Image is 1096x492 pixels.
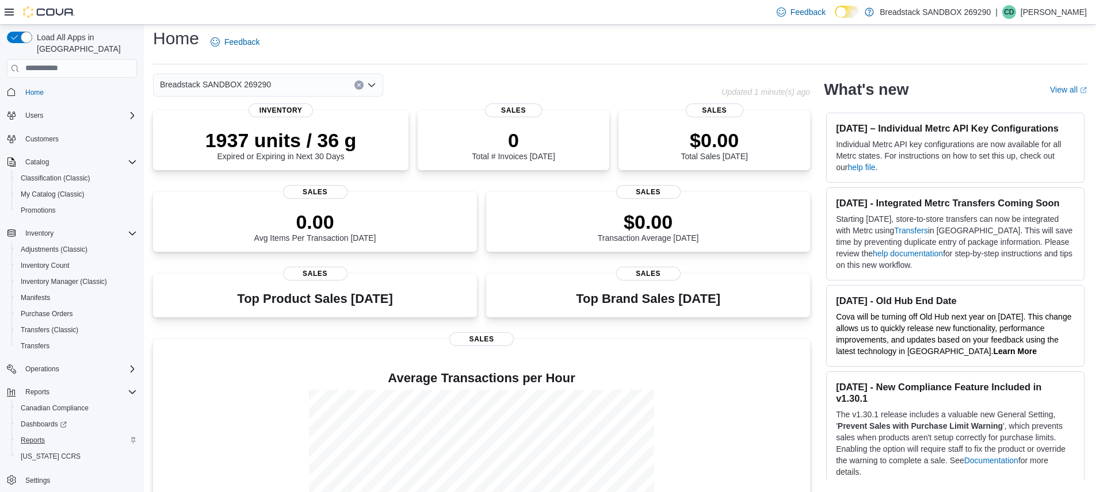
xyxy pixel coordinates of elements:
[2,107,142,124] button: Users
[23,6,75,18] img: Cova
[12,306,142,322] button: Purchase Orders
[836,139,1075,173] p: Individual Metrc API key configurations are now available for all Metrc states. For instructions ...
[12,338,142,354] button: Transfers
[16,203,60,217] a: Promotions
[21,472,137,487] span: Settings
[791,6,826,18] span: Feedback
[283,185,347,199] span: Sales
[21,452,81,461] span: [US_STATE] CCRS
[21,132,63,146] a: Customers
[16,433,137,447] span: Reports
[838,421,1003,430] strong: Prevent Sales with Purchase Limit Warning
[16,433,49,447] a: Reports
[16,417,137,431] span: Dashboards
[836,295,1075,306] h3: [DATE] - Old Hub End Date
[16,307,78,321] a: Purchase Orders
[16,259,74,272] a: Inventory Count
[205,129,357,161] div: Expired or Expiring in Next 30 Days
[16,401,137,415] span: Canadian Compliance
[2,154,142,170] button: Catalog
[12,432,142,448] button: Reports
[12,257,142,274] button: Inventory Count
[824,80,908,99] h2: What's new
[25,134,59,144] span: Customers
[16,307,137,321] span: Purchase Orders
[205,129,357,152] p: 1937 units / 36 g
[21,174,90,183] span: Classification (Classic)
[21,155,137,169] span: Catalog
[254,210,376,243] div: Avg Items Per Transaction [DATE]
[21,226,58,240] button: Inventory
[206,30,264,53] a: Feedback
[835,6,859,18] input: Dark Mode
[12,186,142,202] button: My Catalog (Classic)
[880,5,991,19] p: Breadstack SANDBOX 269290
[367,80,376,90] button: Open list of options
[12,322,142,338] button: Transfers (Classic)
[12,416,142,432] a: Dashboards
[21,293,50,302] span: Manifests
[21,474,55,487] a: Settings
[16,291,137,305] span: Manifests
[237,292,392,306] h3: Top Product Sales [DATE]
[21,403,89,413] span: Canadian Compliance
[21,109,48,122] button: Users
[964,456,1018,465] a: Documentation
[21,132,137,146] span: Customers
[21,420,67,429] span: Dashboards
[16,171,137,185] span: Classification (Classic)
[16,323,83,337] a: Transfers (Classic)
[21,325,78,335] span: Transfers (Classic)
[21,226,137,240] span: Inventory
[21,362,64,376] button: Operations
[12,448,142,464] button: [US_STATE] CCRS
[25,157,49,167] span: Catalog
[836,409,1075,478] p: The v1.30.1 release includes a valuable new General Setting, ' ', which prevents sales when produ...
[576,292,720,306] h3: Top Brand Sales [DATE]
[1004,5,1014,19] span: CD
[873,249,943,258] a: help documentation
[21,385,137,399] span: Reports
[16,323,137,337] span: Transfers (Classic)
[16,401,93,415] a: Canadian Compliance
[12,274,142,290] button: Inventory Manager (Classic)
[25,111,43,120] span: Users
[686,103,743,117] span: Sales
[21,155,54,169] button: Catalog
[16,339,137,353] span: Transfers
[12,170,142,186] button: Classification (Classic)
[1021,5,1087,19] p: [PERSON_NAME]
[21,436,45,445] span: Reports
[2,384,142,400] button: Reports
[472,129,555,152] p: 0
[894,226,928,235] a: Transfers
[681,129,747,152] p: $0.00
[1080,87,1087,94] svg: External link
[616,267,681,280] span: Sales
[994,347,1037,356] a: Learn More
[616,185,681,199] span: Sales
[224,36,259,48] span: Feedback
[16,291,55,305] a: Manifests
[21,190,85,199] span: My Catalog (Classic)
[681,129,747,161] div: Total Sales [DATE]
[836,122,1075,134] h3: [DATE] – Individual Metrc API Key Configurations
[162,371,801,385] h4: Average Transactions per Hour
[16,275,137,289] span: Inventory Manager (Classic)
[21,85,137,99] span: Home
[12,290,142,306] button: Manifests
[32,32,137,55] span: Load All Apps in [GEOGRAPHIC_DATA]
[21,362,137,376] span: Operations
[836,197,1075,209] h3: [DATE] - Integrated Metrc Transfers Coming Soon
[836,213,1075,271] p: Starting [DATE], store-to-store transfers can now be integrated with Metrc using in [GEOGRAPHIC_D...
[1002,5,1016,19] div: Chanh Doan
[21,261,70,270] span: Inventory Count
[21,86,48,99] a: Home
[598,210,699,233] p: $0.00
[25,88,44,97] span: Home
[16,203,137,217] span: Promotions
[472,129,555,161] div: Total # Invoices [DATE]
[16,243,92,256] a: Adjustments (Classic)
[16,243,137,256] span: Adjustments (Classic)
